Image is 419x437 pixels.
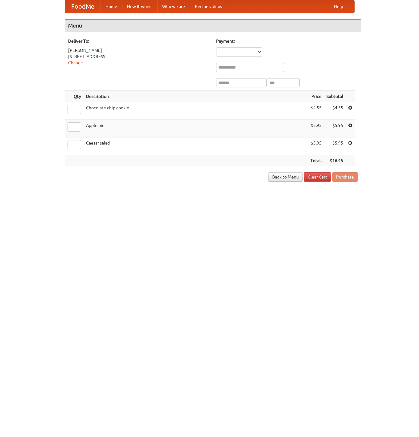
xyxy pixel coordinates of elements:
[84,102,308,120] td: Chocolate chip cookie
[68,38,210,44] h5: Deliver To:
[65,0,101,13] a: FoodMe
[65,19,361,32] h4: Menu
[101,0,122,13] a: Home
[157,0,190,13] a: Who we are
[308,155,324,166] th: Total:
[122,0,157,13] a: How it works
[268,172,303,182] a: Back to Menu
[308,120,324,137] td: $5.95
[304,172,331,182] a: Clear Cart
[216,38,358,44] h5: Payment:
[84,137,308,155] td: Caesar salad
[68,47,210,53] div: [PERSON_NAME]
[68,53,210,60] div: [STREET_ADDRESS]
[84,91,308,102] th: Description
[324,137,346,155] td: $5.95
[308,91,324,102] th: Price
[329,0,348,13] a: Help
[308,102,324,120] td: $4.55
[324,91,346,102] th: Subtotal
[65,91,84,102] th: Qty
[190,0,227,13] a: Recipe videos
[332,172,358,182] button: Purchase
[324,155,346,166] th: $16.45
[308,137,324,155] td: $5.95
[68,60,83,65] a: Change
[324,102,346,120] td: $4.55
[324,120,346,137] td: $5.95
[84,120,308,137] td: Apple pie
